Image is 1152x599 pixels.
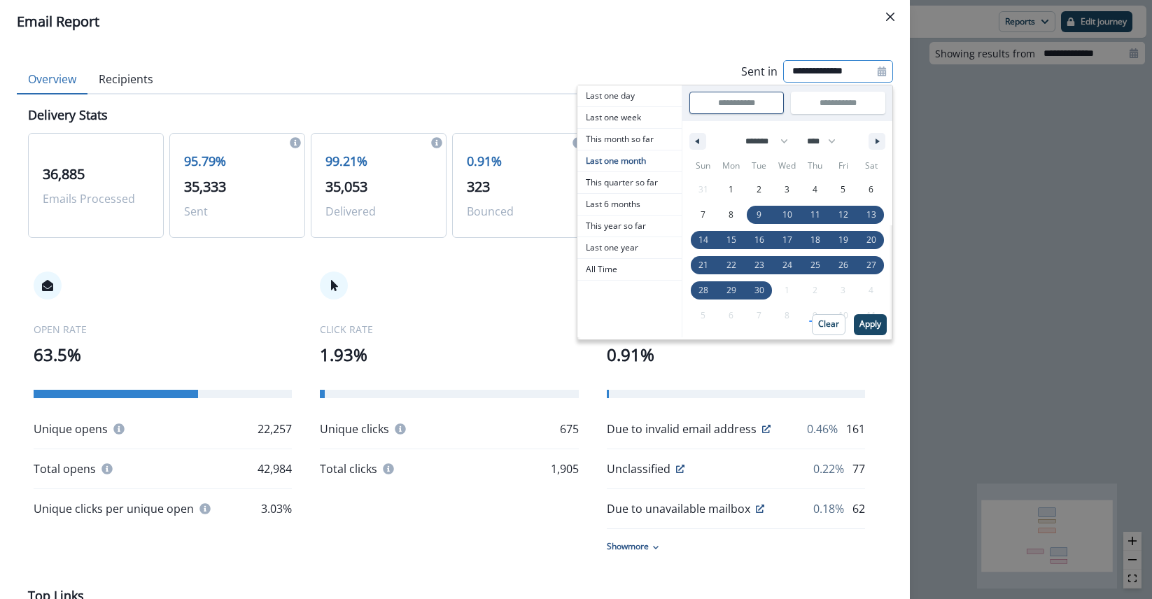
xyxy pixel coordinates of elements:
[838,227,848,253] span: 19
[729,202,733,227] span: 8
[577,150,682,172] button: Last one month
[689,253,717,278] button: 21
[854,314,887,335] button: Apply
[857,253,885,278] button: 27
[829,253,857,278] button: 26
[813,177,817,202] span: 4
[782,202,792,227] span: 10
[754,278,764,303] span: 30
[467,203,573,220] p: Bounced
[467,177,490,196] span: 323
[757,177,761,202] span: 2
[17,11,893,32] div: Email Report
[17,65,87,94] button: Overview
[607,342,865,367] p: 0.91%
[801,202,829,227] button: 11
[813,460,844,477] p: 0.22%
[34,421,108,437] p: Unique opens
[745,177,773,202] button: 2
[325,177,367,196] span: 35,053
[807,421,838,437] p: 0.46%
[754,227,764,253] span: 16
[717,227,745,253] button: 15
[577,172,682,194] button: This quarter so far
[577,172,682,193] span: This quarter so far
[866,202,876,227] span: 13
[184,203,290,220] p: Sent
[757,202,761,227] span: 9
[577,85,682,106] span: Last one day
[551,460,579,477] p: 1,905
[838,253,848,278] span: 26
[810,202,820,227] span: 11
[717,278,745,303] button: 29
[577,216,682,237] span: This year so far
[782,253,792,278] span: 24
[184,152,290,171] p: 95.79%
[560,421,579,437] p: 675
[717,202,745,227] button: 8
[785,177,789,202] span: 3
[87,65,164,94] button: Recipients
[841,177,845,202] span: 5
[577,129,682,150] button: This month so far
[773,227,801,253] button: 17
[607,421,757,437] p: Due to invalid email address
[320,322,578,337] p: CLICK RATE
[866,227,876,253] span: 20
[34,500,194,517] p: Unique clicks per unique open
[689,155,717,177] span: Sun
[726,278,736,303] span: 29
[729,177,733,202] span: 1
[320,460,377,477] p: Total clicks
[577,150,682,171] span: Last one month
[607,540,649,553] p: Show more
[28,106,108,125] p: Delivery Stats
[857,155,885,177] span: Sat
[829,227,857,253] button: 19
[857,202,885,227] button: 13
[43,190,149,207] p: Emails Processed
[818,319,839,329] p: Clear
[320,342,578,367] p: 1.93%
[801,253,829,278] button: 25
[698,253,708,278] span: 21
[577,85,682,107] button: Last one day
[773,155,801,177] span: Wed
[745,253,773,278] button: 23
[741,63,778,80] p: Sent in
[745,227,773,253] button: 16
[801,177,829,202] button: 4
[698,278,708,303] span: 28
[184,177,226,196] span: 35,333
[577,107,682,129] button: Last one week
[717,155,745,177] span: Mon
[698,227,708,253] span: 14
[801,227,829,253] button: 18
[34,342,292,367] p: 63.5%
[829,177,857,202] button: 5
[745,202,773,227] button: 9
[717,177,745,202] button: 1
[717,253,745,278] button: 22
[34,322,292,337] p: OPEN RATE
[325,203,432,220] p: Delivered
[261,500,292,517] p: 3.03%
[852,460,865,477] p: 77
[577,194,682,216] button: Last 6 months
[577,237,682,259] button: Last one year
[320,421,389,437] p: Unique clicks
[829,155,857,177] span: Fri
[607,460,670,477] p: Unclassified
[689,202,717,227] button: 7
[726,253,736,278] span: 22
[745,278,773,303] button: 30
[607,500,750,517] p: Due to unavailable mailbox
[577,237,682,258] span: Last one year
[773,253,801,278] button: 24
[258,460,292,477] p: 42,984
[689,278,717,303] button: 28
[813,500,844,517] p: 0.18%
